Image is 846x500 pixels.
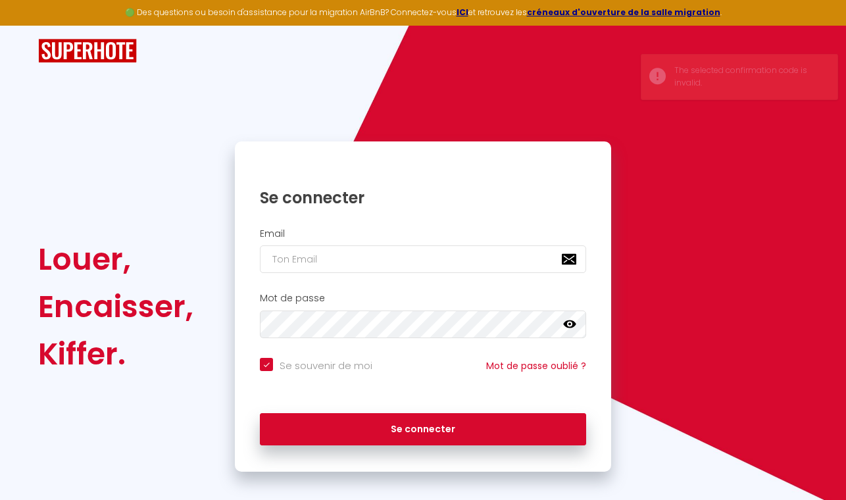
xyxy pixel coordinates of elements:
h1: Se connecter [260,187,586,208]
a: ICI [457,7,468,18]
a: créneaux d'ouverture de la salle migration [527,7,720,18]
img: SuperHote logo [38,39,137,63]
h2: Mot de passe [260,293,586,304]
h2: Email [260,228,586,239]
a: Mot de passe oublié ? [486,359,586,372]
div: Encaisser, [38,283,193,330]
button: Se connecter [260,413,586,446]
div: The selected confirmation code is invalid. [674,64,824,89]
div: Louer, [38,236,193,283]
div: Kiffer. [38,330,193,378]
input: Ton Email [260,245,586,273]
